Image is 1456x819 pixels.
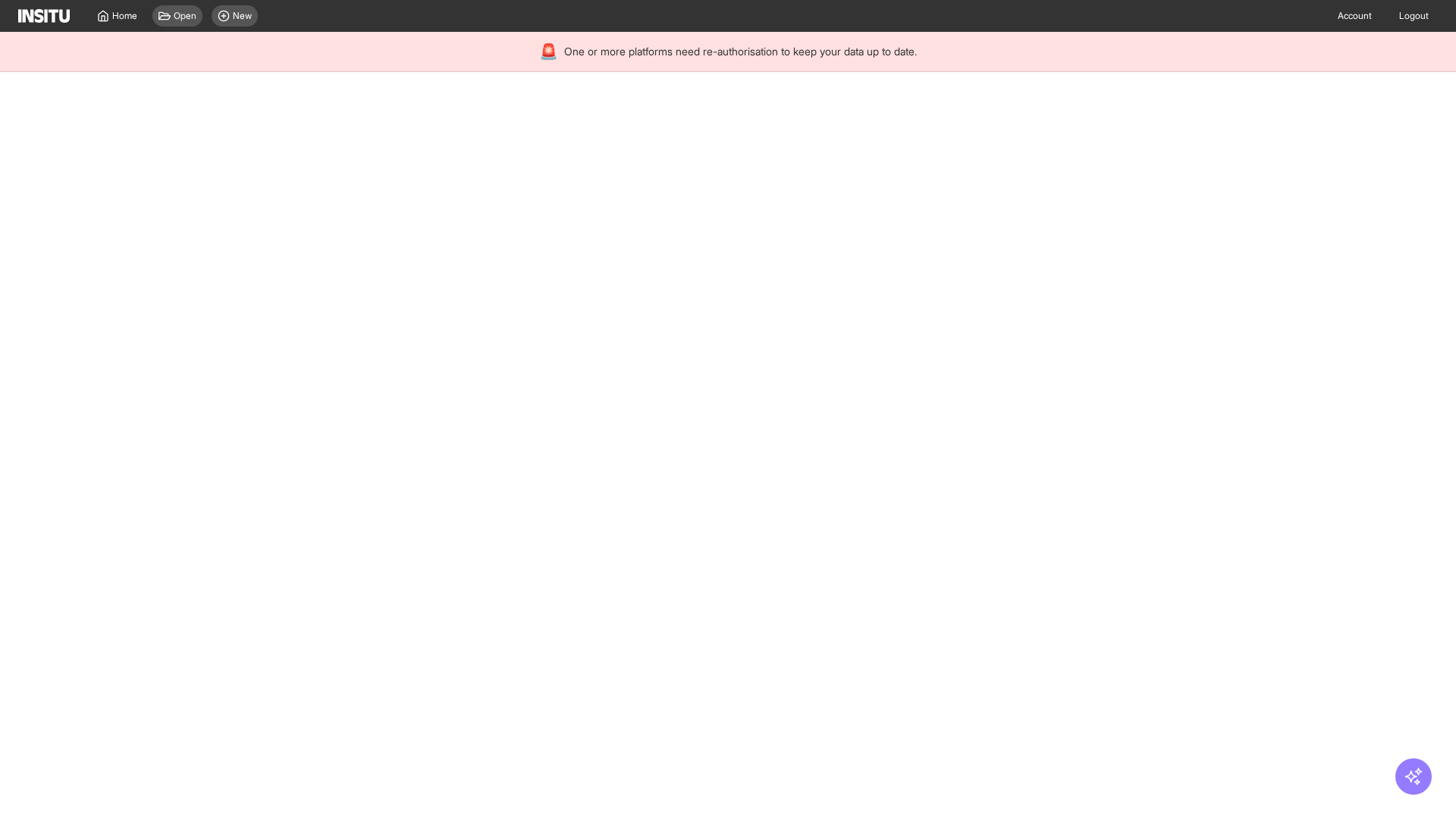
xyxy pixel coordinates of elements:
[174,10,196,22] span: Open
[18,9,70,23] img: Logo
[233,10,252,22] span: New
[539,41,558,62] div: 🚨
[112,10,137,22] span: Home
[564,44,917,59] span: One or more platforms need re-authorisation to keep your data up to date.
